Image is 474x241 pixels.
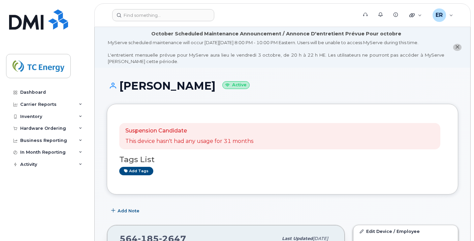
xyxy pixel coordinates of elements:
div: MyServe scheduled maintenance will occur [DATE][DATE] 8:00 PM - 10:00 PM Eastern. Users will be u... [108,39,444,64]
p: This device hasn't had any usage for 31 months [125,138,253,145]
p: Suspension Candidate [125,127,253,135]
button: close notification [453,44,462,51]
div: October Scheduled Maintenance Announcement / Annonce D'entretient Prévue Pour octobre [151,30,401,37]
iframe: Messenger Launcher [445,212,469,236]
small: Active [222,81,250,89]
h1: [PERSON_NAME] [107,80,458,92]
button: Add Note [107,205,145,217]
span: [DATE] [313,236,328,241]
a: Add tags [119,167,153,175]
span: Add Note [118,208,139,214]
a: Edit Device / Employee [353,225,458,237]
h3: Tags List [119,155,446,164]
span: Last updated [282,236,313,241]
